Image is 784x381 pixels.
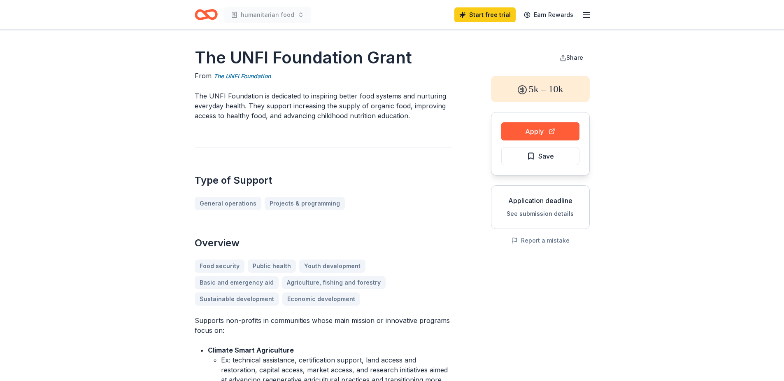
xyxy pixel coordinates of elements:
[195,174,451,187] h2: Type of Support
[566,54,583,61] span: Share
[538,151,554,161] span: Save
[195,197,261,210] a: General operations
[208,346,294,354] strong: Climate Smart Agriculture
[241,10,294,20] span: humanitarian food
[553,49,590,66] button: Share
[501,122,579,140] button: Apply
[498,196,583,206] div: Application deadline
[454,7,516,22] a: Start free trial
[501,147,579,165] button: Save
[491,76,590,102] div: 5k – 10k
[195,91,451,121] p: The UNFI Foundation is dedicated to inspiring better food systems and nurturing everyday health. ...
[519,7,578,22] a: Earn Rewards
[224,7,311,23] button: humanitarian food
[265,197,345,210] a: Projects & programming
[507,209,574,219] button: See submission details
[195,316,451,335] p: Supports non-profits in communities whose main mission or innovative programs focus on:
[195,5,218,24] a: Home
[195,71,451,81] div: From
[195,46,451,69] h1: The UNFI Foundation Grant
[214,71,271,81] a: The UNFI Foundation
[511,236,570,245] button: Report a mistake
[195,236,451,250] h2: Overview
